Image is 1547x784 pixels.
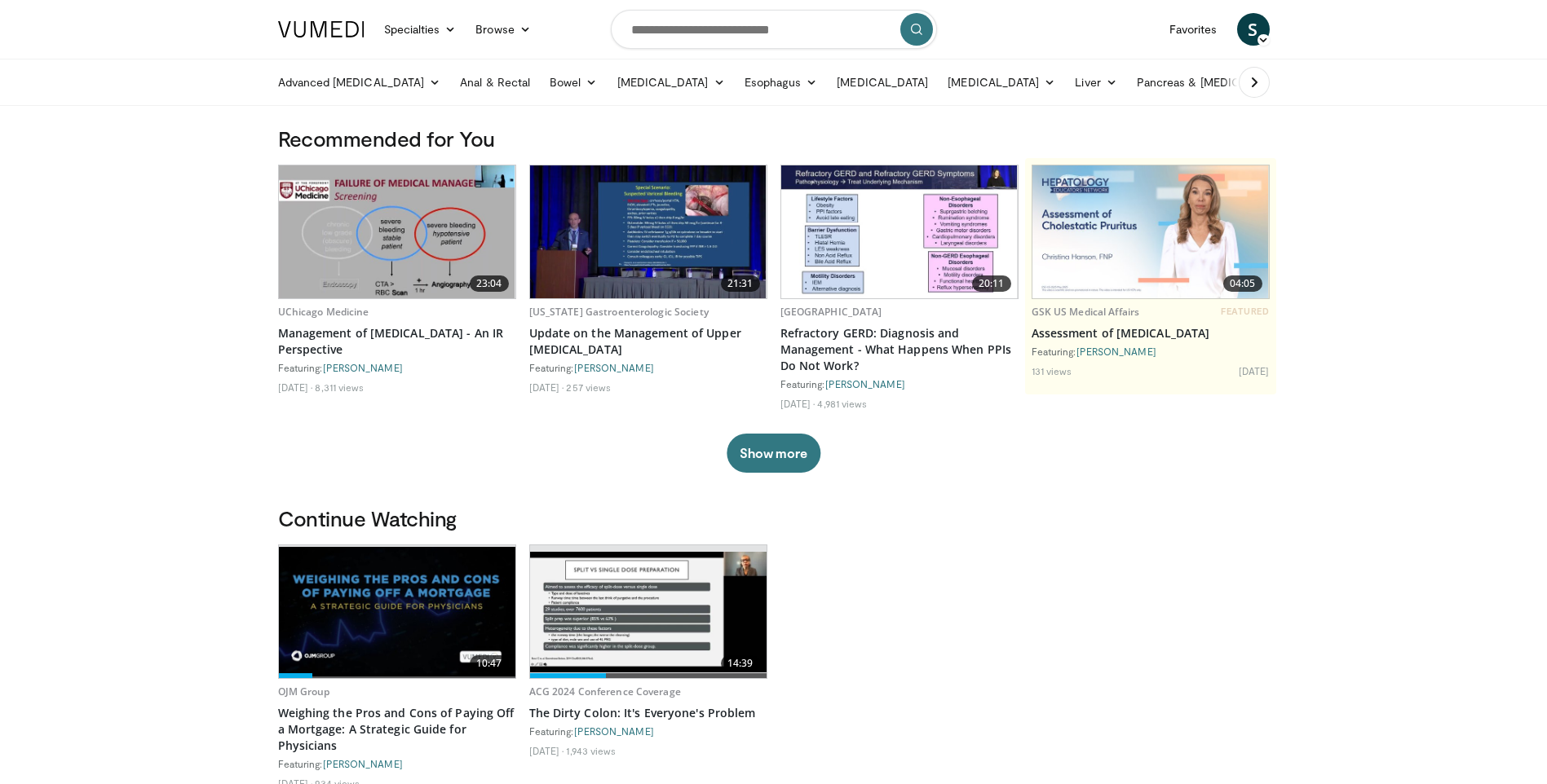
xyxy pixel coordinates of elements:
div: Featuring: [780,377,1019,390]
a: 23:04 [279,165,515,298]
li: 131 views [1032,364,1072,377]
a: 21:31 [530,165,767,298]
div: Featuring: [278,757,516,770]
a: 10:47 [279,545,515,678]
span: 23:04 [470,275,509,292]
li: 257 views [566,381,611,394]
a: [GEOGRAPHIC_DATA] [780,305,882,319]
li: 1,943 views [566,744,616,757]
a: GSK US Medical Affairs [1032,305,1140,319]
a: Management of [MEDICAL_DATA] - An IR Perspective [278,325,516,358]
div: Featuring: [529,725,767,738]
a: [MEDICAL_DATA] [938,66,1065,99]
li: [DATE] [529,381,564,394]
a: Anal & Rectal [450,66,540,99]
a: Specialties [374,13,466,46]
img: ef76e58c-ca3b-4201-a9ad-f78e1927b471.620x360_q85_upscale.jpg [279,547,515,677]
img: 31b7e813-d228-42d3-be62-e44350ef88b5.jpg.620x360_q85_upscale.jpg [1032,165,1269,298]
li: [DATE] [529,744,564,757]
div: Featuring: [278,361,516,374]
a: Assessment of [MEDICAL_DATA] [1032,325,1270,341]
img: VuMedi Logo [278,21,365,37]
input: Search topics, interventions [611,10,937,49]
img: f07a691c-eec3-405b-bc7b-19fe7e1d3130.620x360_q85_upscale.jpg [279,165,515,298]
a: The Dirty Colon: It's Everyone's Problem [529,705,767,721]
a: Advanced [MEDICAL_DATA] [268,66,451,99]
a: [MEDICAL_DATA] [608,66,735,99]
a: [US_STATE] Gastroenterologic Society [529,305,709,319]
span: 14:39 [721,655,760,672]
a: Browse [466,13,541,46]
div: Featuring: [1032,345,1270,358]
button: Show more [727,434,820,473]
a: [PERSON_NAME] [323,362,403,373]
li: 8,311 views [315,381,364,394]
span: 10:47 [470,655,509,672]
a: [PERSON_NAME] [825,378,905,390]
a: UChicago Medicine [278,305,369,319]
span: 20:11 [972,275,1011,292]
a: Update on the Management of Upper [MEDICAL_DATA] [529,325,767,358]
span: 04:05 [1223,275,1262,292]
a: Weighing the Pros and Cons of Paying Off a Mortgage: A Strategic Guide for Physicians [278,705,516,754]
a: [PERSON_NAME] [574,362,654,373]
li: [DATE] [278,381,313,394]
li: [DATE] [1239,364,1270,377]
div: Featuring: [529,361,767,374]
a: Favorites [1160,13,1227,46]
img: c6d2c06a-a76c-4929-ab23-fe76ecfafb6d.620x360_q85_upscale.jpg [530,552,767,672]
span: 21:31 [721,275,760,292]
h3: Recommended for You [278,126,1270,152]
a: [MEDICAL_DATA] [827,66,938,99]
li: [DATE] [780,397,815,410]
a: Bowel [540,66,607,99]
a: OJM Group [278,685,330,698]
h3: Continue Watching [278,505,1270,531]
img: 3890c88d-892c-42d2-832f-e7e97257bde5.620x360_q85_upscale.jpg [530,165,767,298]
a: [PERSON_NAME] [323,758,403,769]
a: 20:11 [781,165,1018,298]
a: Esophagus [735,66,828,99]
a: Liver [1065,66,1126,99]
a: [PERSON_NAME] [574,725,654,737]
a: 14:39 [530,545,767,678]
span: FEATURED [1221,306,1269,317]
a: ACG 2024 Conference Coverage [529,685,681,698]
a: Refractory GERD: Diagnosis and Management - What Happens When PPIs Do Not Work? [780,325,1019,374]
a: S [1237,13,1270,46]
li: 4,981 views [817,397,867,410]
a: 04:05 [1032,165,1269,298]
a: [PERSON_NAME] [1076,346,1156,357]
a: Pancreas & [MEDICAL_DATA] [1127,66,1318,99]
img: 3ebb8888-053f-4716-a04b-23597f74d097.620x360_q85_upscale.jpg [781,165,1018,298]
